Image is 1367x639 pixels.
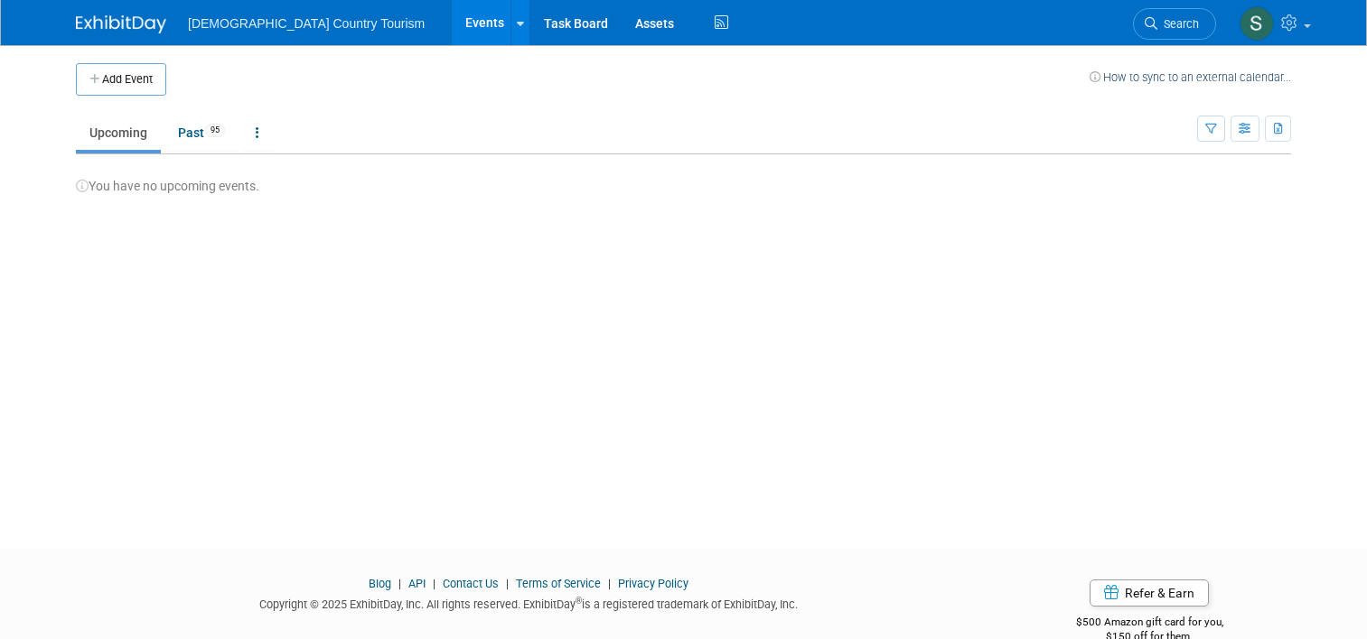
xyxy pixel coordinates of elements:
[76,592,980,613] div: Copyright © 2025 ExhibitDay, Inc. All rights reserved. ExhibitDay is a registered trademark of Ex...
[205,124,225,137] span: 95
[443,577,499,590] a: Contact Us
[408,577,426,590] a: API
[164,116,239,150] a: Past95
[1240,6,1274,41] img: Steve Vannier
[618,577,688,590] a: Privacy Policy
[516,577,601,590] a: Terms of Service
[76,15,166,33] img: ExhibitDay
[576,596,582,606] sup: ®
[1090,70,1291,84] a: How to sync to an external calendar...
[1157,17,1199,31] span: Search
[394,577,406,590] span: |
[428,577,440,590] span: |
[1133,8,1216,40] a: Search
[188,16,425,31] span: [DEMOGRAPHIC_DATA] Country Tourism
[369,577,391,590] a: Blog
[501,577,513,590] span: |
[76,63,166,96] button: Add Event
[1090,579,1209,607] a: Refer & Earn
[76,116,161,150] a: Upcoming
[76,179,259,193] span: You have no upcoming events.
[604,577,615,590] span: |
